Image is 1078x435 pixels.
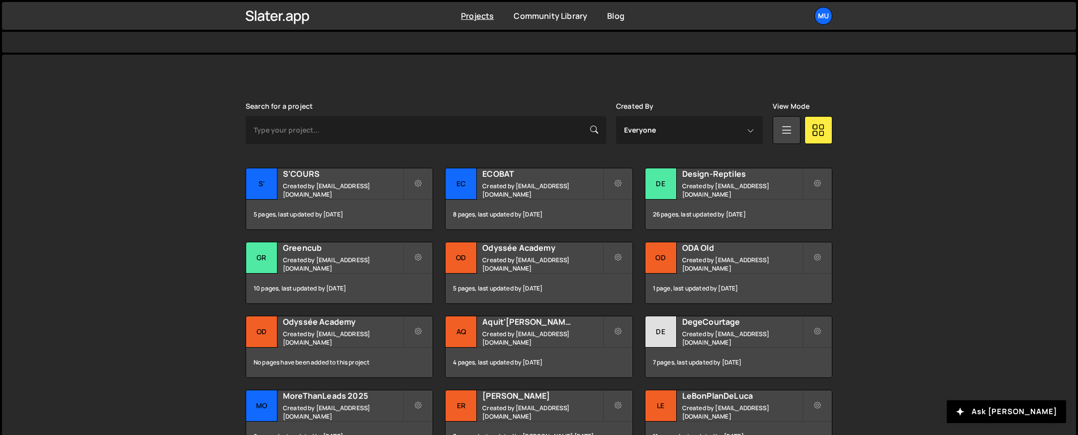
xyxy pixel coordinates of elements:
div: 5 pages, last updated by [DATE] [246,200,433,229]
a: Mu [814,7,832,25]
a: Aq Aquit'[PERSON_NAME] Created by [EMAIL_ADDRESS][DOMAIN_NAME] 4 pages, last updated by [DATE] [445,316,632,378]
a: OD ODA Old Created by [EMAIL_ADDRESS][DOMAIN_NAME] 1 page, last updated by [DATE] [645,242,832,304]
h2: ODA Old [682,242,802,253]
button: Ask [PERSON_NAME] [947,400,1066,423]
small: Created by [EMAIL_ADDRESS][DOMAIN_NAME] [283,330,403,347]
label: Search for a project [246,102,313,110]
div: De [645,168,677,200]
small: Created by [EMAIL_ADDRESS][DOMAIN_NAME] [682,182,802,199]
div: Gr [246,242,277,274]
small: Created by [EMAIL_ADDRESS][DOMAIN_NAME] [682,256,802,273]
a: Od Odyssée Academy Created by [EMAIL_ADDRESS][DOMAIN_NAME] No pages have been added to this project [246,316,433,378]
h2: S'COURS [283,168,403,179]
div: 5 pages, last updated by [DATE] [446,274,632,303]
a: Od Odyssée Academy Created by [EMAIL_ADDRESS][DOMAIN_NAME] 5 pages, last updated by [DATE] [445,242,632,304]
h2: Design-Reptiles [682,168,802,179]
small: Created by [EMAIL_ADDRESS][DOMAIN_NAME] [682,330,802,347]
a: De DegeCourtage Created by [EMAIL_ADDRESS][DOMAIN_NAME] 7 pages, last updated by [DATE] [645,316,832,378]
div: Od [246,316,277,348]
div: 8 pages, last updated by [DATE] [446,200,632,229]
a: Gr Greencub Created by [EMAIL_ADDRESS][DOMAIN_NAME] 10 pages, last updated by [DATE] [246,242,433,304]
small: Created by [EMAIL_ADDRESS][DOMAIN_NAME] [482,404,602,421]
h2: ECOBAT [482,168,602,179]
small: Created by [EMAIL_ADDRESS][DOMAIN_NAME] [482,182,602,199]
div: Aq [446,316,477,348]
a: De Design-Reptiles Created by [EMAIL_ADDRESS][DOMAIN_NAME] 26 pages, last updated by [DATE] [645,168,832,230]
label: View Mode [773,102,809,110]
div: 1 page, last updated by [DATE] [645,274,832,303]
small: Created by [EMAIL_ADDRESS][DOMAIN_NAME] [283,256,403,273]
div: S' [246,168,277,200]
small: Created by [EMAIL_ADDRESS][DOMAIN_NAME] [482,256,602,273]
div: Od [446,242,477,274]
div: No pages have been added to this project [246,348,433,377]
a: S' S'COURS Created by [EMAIL_ADDRESS][DOMAIN_NAME] 5 pages, last updated by [DATE] [246,168,433,230]
a: Community Library [514,10,587,21]
div: 7 pages, last updated by [DATE] [645,348,832,377]
div: 10 pages, last updated by [DATE] [246,274,433,303]
small: Created by [EMAIL_ADDRESS][DOMAIN_NAME] [283,404,403,421]
h2: Greencub [283,242,403,253]
h2: [PERSON_NAME] [482,390,602,401]
div: 26 pages, last updated by [DATE] [645,200,832,229]
input: Type your project... [246,116,606,144]
h2: LeBonPlanDeLuca [682,390,802,401]
label: Created By [616,102,654,110]
div: Mo [246,390,277,422]
div: Er [446,390,477,422]
h2: Odyssée Academy [283,316,403,327]
div: OD [645,242,677,274]
a: EC ECOBAT Created by [EMAIL_ADDRESS][DOMAIN_NAME] 8 pages, last updated by [DATE] [445,168,632,230]
div: 4 pages, last updated by [DATE] [446,348,632,377]
small: Created by [EMAIL_ADDRESS][DOMAIN_NAME] [682,404,802,421]
a: Projects [461,10,494,21]
a: Blog [607,10,625,21]
h2: DegeCourtage [682,316,802,327]
h2: Odyssée Academy [482,242,602,253]
h2: Aquit'[PERSON_NAME] [482,316,602,327]
div: De [645,316,677,348]
div: EC [446,168,477,200]
div: Le [645,390,677,422]
small: Created by [EMAIL_ADDRESS][DOMAIN_NAME] [482,330,602,347]
h2: MoreThanLeads 2025 [283,390,403,401]
small: Created by [EMAIL_ADDRESS][DOMAIN_NAME] [283,182,403,199]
